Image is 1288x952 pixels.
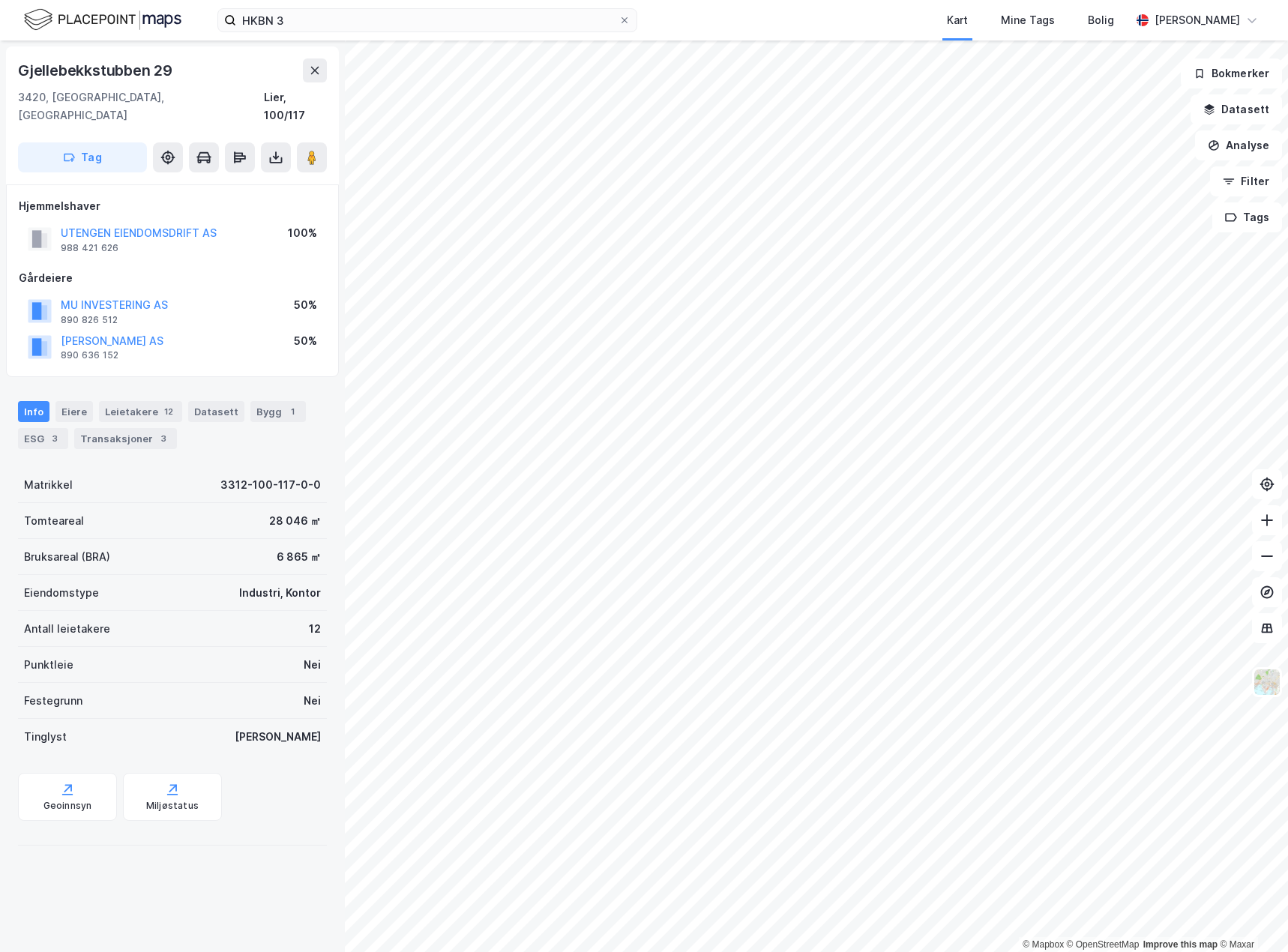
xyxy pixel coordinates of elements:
div: 50% [294,332,317,350]
div: Gjellebekkstubben 29 [18,58,175,82]
div: Industri, Kontor [239,584,321,602]
div: 1 [285,404,300,419]
div: Bygg [250,401,306,422]
div: Nei [304,656,321,674]
div: Geoinnsyn [43,800,92,812]
div: 12 [161,404,176,419]
div: Leietakere [99,401,182,422]
button: Datasett [1191,94,1282,124]
div: Matrikkel [24,476,73,494]
div: Eiendomstype [24,584,99,602]
div: [PERSON_NAME] [235,728,321,746]
div: 6 865 ㎡ [277,548,321,566]
div: 28 046 ㎡ [269,512,321,530]
button: Tags [1212,202,1282,232]
div: ESG [18,428,68,449]
div: Nei [304,692,321,710]
button: Filter [1210,166,1282,196]
div: [PERSON_NAME] [1155,11,1240,29]
input: Søk på adresse, matrikkel, gårdeiere, leietakere eller personer [236,9,619,31]
div: 50% [294,296,317,314]
div: Hjemmelshaver [19,197,326,215]
div: Miljøstatus [146,800,199,812]
div: Bruksareal (BRA) [24,548,110,566]
div: Bolig [1088,11,1114,29]
div: Kart [947,11,968,29]
div: Festegrunn [24,692,82,710]
div: Tomteareal [24,512,84,530]
div: Antall leietakere [24,620,110,638]
div: 100% [288,224,317,242]
button: Bokmerker [1181,58,1282,88]
div: 988 421 626 [61,242,118,254]
div: Transaksjoner [74,428,177,449]
button: Analyse [1195,130,1282,160]
a: OpenStreetMap [1067,939,1140,950]
div: 890 826 512 [61,314,118,326]
div: Punktleie [24,656,73,674]
img: logo.f888ab2527a4732fd821a326f86c7f29.svg [24,7,181,33]
a: Improve this map [1143,939,1218,950]
iframe: Chat Widget [1213,880,1288,952]
div: Info [18,401,49,422]
a: Mapbox [1023,939,1064,950]
div: Mine Tags [1001,11,1055,29]
div: 3 [156,431,171,446]
img: Z [1253,668,1281,696]
div: Eiere [55,401,93,422]
div: 890 636 152 [61,349,118,361]
div: Kontrollprogram for chat [1213,880,1288,952]
div: 12 [309,620,321,638]
div: 3 [47,431,62,446]
div: Datasett [188,401,244,422]
div: 3420, [GEOGRAPHIC_DATA], [GEOGRAPHIC_DATA] [18,88,264,124]
div: Tinglyst [24,728,67,746]
button: Tag [18,142,147,172]
div: Lier, 100/117 [264,88,327,124]
div: 3312-100-117-0-0 [220,476,321,494]
div: Gårdeiere [19,269,326,287]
